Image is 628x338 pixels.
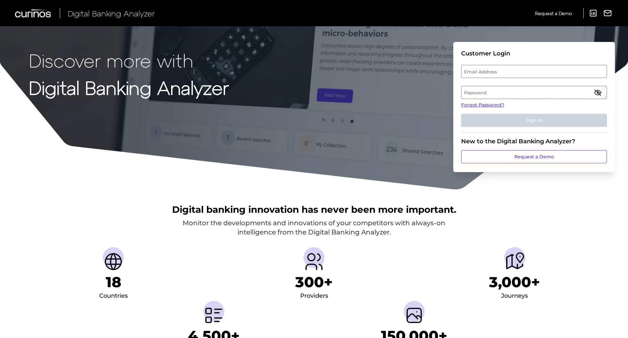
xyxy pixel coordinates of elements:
[99,291,128,301] div: Countries
[461,66,606,77] label: Email Address
[504,251,525,272] img: Journeys
[303,251,325,272] img: Providers
[29,76,229,98] strong: Digital Banking Analyzer
[461,87,606,98] label: Password
[300,291,328,301] div: Providers
[461,102,607,109] a: Forgot Password?
[183,218,445,237] p: Monitor the developments and innovations of your competitors with always-on intelligence from the...
[172,203,456,216] h2: Digital banking innovation has never been more important.
[106,273,121,291] h1: 18
[68,9,155,18] span: Digital Banking Analyzer
[461,138,607,145] div: New to the Digital Banking Analyzer?
[29,50,229,70] p: Discover more with
[103,251,124,272] img: Countries
[203,305,224,326] img: Metrics
[295,273,333,291] h1: 300+
[15,9,52,17] img: Curinos
[535,10,572,16] span: Request a Demo
[404,305,425,326] img: Screenshots
[535,8,572,19] a: Request a Demo
[461,150,607,163] a: Request a Demo
[501,291,528,301] div: Journeys
[461,114,607,127] button: Sign In
[489,273,540,291] h1: 3,000+
[461,50,607,57] div: Customer Login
